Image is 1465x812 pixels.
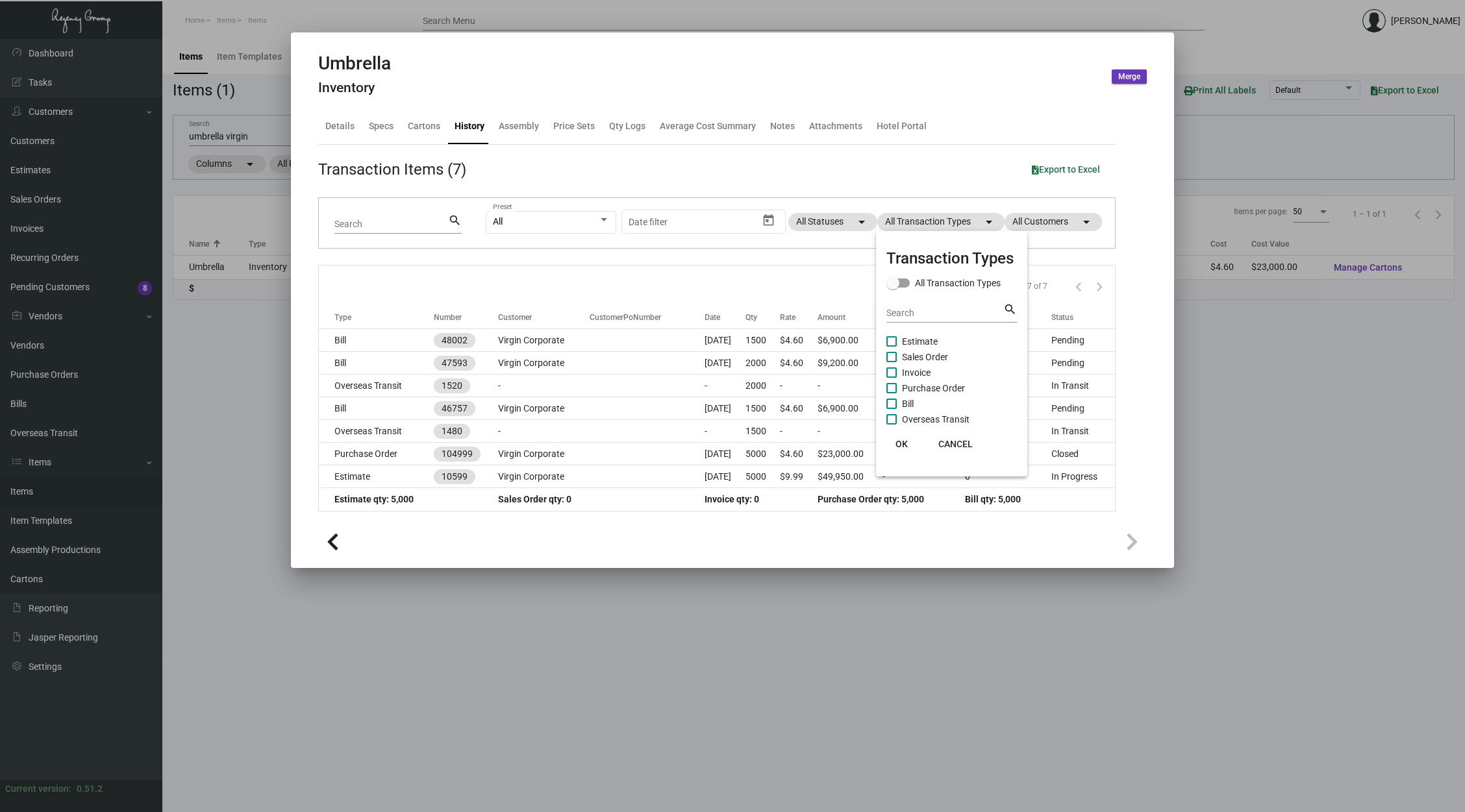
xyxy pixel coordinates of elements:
span: Purchase Order [902,380,965,396]
span: Bill [902,396,914,412]
span: Estimate [902,334,938,349]
button: CANCEL [928,432,983,456]
div: Current version: [5,782,71,796]
mat-icon: search [1003,302,1017,317]
span: Invoice [902,365,931,380]
span: CANCEL [938,439,973,449]
button: OK [881,432,923,456]
mat-card-title: Transaction Types [886,247,1017,270]
span: All Transaction Types [915,275,1001,291]
span: Overseas Transit [902,412,970,427]
span: Sales Order [902,349,948,365]
div: 0.51.2 [77,782,103,796]
span: OK [895,439,908,449]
